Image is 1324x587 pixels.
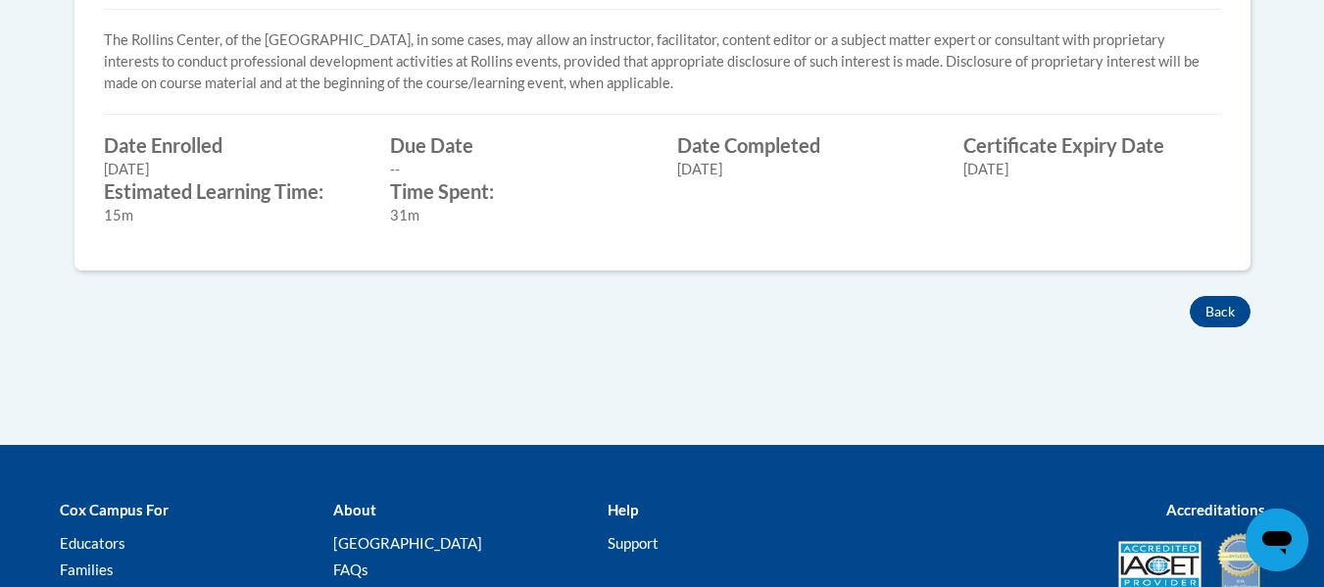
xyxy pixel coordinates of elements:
[963,159,1221,180] div: [DATE]
[1166,501,1265,518] b: Accreditations
[390,205,648,226] div: 31m
[60,501,169,518] b: Cox Campus For
[104,159,362,180] div: [DATE]
[677,159,935,180] div: [DATE]
[390,180,648,202] label: Time Spent:
[104,180,362,202] label: Estimated Learning Time:
[1190,296,1250,327] button: Back
[608,501,638,518] b: Help
[104,29,1221,94] p: The Rollins Center, of the [GEOGRAPHIC_DATA], in some cases, may allow an instructor, facilitator...
[104,134,362,156] label: Date Enrolled
[333,501,376,518] b: About
[608,534,659,552] a: Support
[390,134,648,156] label: Due Date
[1246,509,1308,571] iframe: Botón para iniciar la ventana de mensajería
[963,134,1221,156] label: Certificate Expiry Date
[60,534,125,552] a: Educators
[104,205,362,226] div: 15m
[333,561,368,578] a: FAQs
[60,561,114,578] a: Families
[333,534,482,552] a: [GEOGRAPHIC_DATA]
[677,134,935,156] label: Date Completed
[390,159,648,180] div: --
